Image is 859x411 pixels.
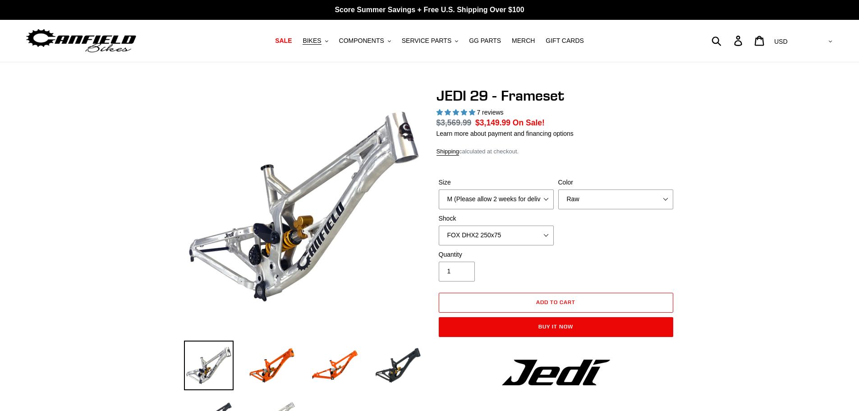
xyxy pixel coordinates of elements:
label: Size [439,178,554,187]
label: Color [558,178,673,187]
label: Shock [439,214,554,223]
span: GIFT CARDS [546,37,584,45]
s: $3,569.99 [436,118,472,127]
span: Add to cart [536,299,575,305]
button: SERVICE PARTS [397,35,463,47]
span: BIKES [303,37,321,45]
span: SERVICE PARTS [402,37,451,45]
input: Search [717,31,740,51]
button: BIKES [298,35,332,47]
span: 5.00 stars [436,109,477,116]
button: Buy it now [439,317,673,337]
button: Add to cart [439,293,673,313]
img: Canfield Bikes [25,27,138,55]
button: COMPONENTS [335,35,395,47]
a: GIFT CARDS [541,35,588,47]
div: calculated at checkout. [436,147,675,156]
img: Load image into Gallery viewer, JEDI 29 - Frameset [184,341,234,390]
a: GG PARTS [464,35,505,47]
a: Shipping [436,148,459,156]
span: SALE [275,37,292,45]
h1: JEDI 29 - Frameset [436,87,675,104]
label: Quantity [439,250,554,259]
img: Load image into Gallery viewer, JEDI 29 - Frameset [247,341,297,390]
a: MERCH [507,35,539,47]
span: COMPONENTS [339,37,384,45]
span: MERCH [512,37,535,45]
a: Learn more about payment and financing options [436,130,574,137]
span: On Sale! [513,117,545,129]
span: 7 reviews [477,109,503,116]
a: SALE [271,35,296,47]
img: Load image into Gallery viewer, JEDI 29 - Frameset [373,341,423,390]
span: $3,149.99 [475,118,510,127]
span: GG PARTS [469,37,501,45]
img: Load image into Gallery viewer, JEDI 29 - Frameset [310,341,360,390]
